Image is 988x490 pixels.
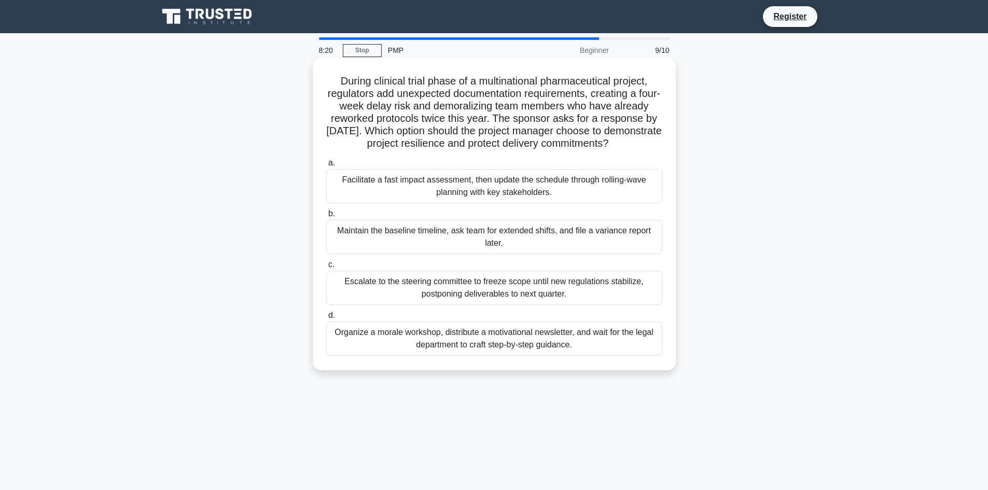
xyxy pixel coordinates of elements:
[767,10,813,23] a: Register
[313,40,343,61] div: 8:20
[326,271,662,305] div: Escalate to the steering committee to freeze scope until new regulations stabilize, postponing de...
[382,40,524,61] div: PMP
[328,260,335,269] span: c.
[524,40,615,61] div: Beginner
[328,158,335,167] span: a.
[615,40,676,61] div: 9/10
[326,220,662,254] div: Maintain the baseline timeline, ask team for extended shifts, and file a variance report later.
[343,44,382,57] a: Stop
[328,209,335,218] span: b.
[325,75,663,150] h5: During clinical trial phase of a multinational pharmaceutical project, regulators add unexpected ...
[328,311,335,319] span: d.
[326,321,662,356] div: Organize a morale workshop, distribute a motivational newsletter, and wait for the legal departme...
[326,169,662,203] div: Facilitate a fast impact assessment, then update the schedule through rolling-wave planning with ...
